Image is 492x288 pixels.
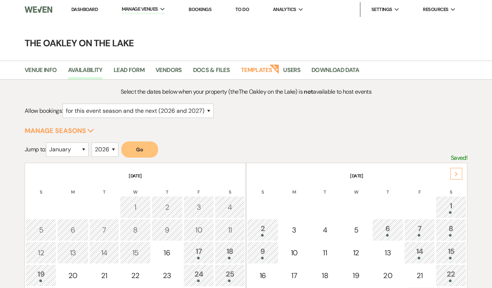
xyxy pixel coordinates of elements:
strong: not [304,88,313,96]
div: 6 [61,224,84,235]
th: W [341,180,371,195]
a: Lead Form [114,65,145,79]
th: M [279,180,309,195]
a: Dashboard [71,6,98,12]
div: 16 [156,247,179,258]
div: 15 [440,246,462,259]
div: 17 [283,270,305,281]
div: 2 [156,202,179,213]
span: Analytics [273,6,296,13]
div: 3 [188,202,210,213]
div: 7 [408,223,431,237]
strong: New [270,64,280,74]
div: 9 [156,224,179,235]
button: Go [121,141,158,158]
th: S [436,180,466,195]
div: 11 [314,247,336,258]
div: 12 [30,247,52,258]
div: 18 [219,246,241,259]
span: Resources [423,6,448,13]
p: Select the dates below when your property (the The Oakley on the Lake ) is available to host events [80,87,412,97]
img: Weven Logo [25,2,52,17]
div: 5 [30,224,52,235]
div: 10 [283,247,305,258]
div: 6 [376,223,399,237]
div: 10 [188,224,210,235]
th: T [89,180,120,195]
div: 19 [345,270,367,281]
button: Manage Seasons [25,127,94,134]
div: 18 [314,270,336,281]
div: 4 [314,224,336,235]
div: 2 [251,223,274,237]
a: Vendors [156,65,182,79]
div: 24 [188,269,210,282]
th: [DATE] [26,164,245,179]
div: 20 [376,270,399,281]
div: 14 [408,246,431,259]
div: 12 [345,247,367,258]
div: 17 [188,246,210,259]
a: Docs & Files [193,65,230,79]
th: [DATE] [247,164,466,179]
th: T [372,180,403,195]
th: S [247,180,278,195]
a: Download Data [311,65,359,79]
th: W [120,180,150,195]
th: T [310,180,340,195]
a: To Do [235,6,249,12]
div: 15 [124,247,146,258]
span: Allow bookings: [25,107,63,115]
div: 8 [124,224,146,235]
div: 5 [345,224,367,235]
th: M [57,180,88,195]
div: 1 [124,202,146,213]
div: 3 [283,224,305,235]
div: 20 [61,270,84,281]
a: Venue Info [25,65,57,79]
div: 19 [30,269,52,282]
div: 7 [93,224,115,235]
div: 21 [93,270,115,281]
span: Jump to: [25,145,46,153]
a: Templates [241,65,272,79]
th: F [404,180,435,195]
span: Manage Venues [122,6,158,13]
th: S [26,180,56,195]
div: 13 [376,247,399,258]
div: 13 [61,247,84,258]
div: 22 [440,269,462,282]
div: 16 [251,270,274,281]
a: Users [283,65,300,79]
a: Bookings [189,6,211,12]
div: 23 [156,270,179,281]
div: 1 [440,200,462,214]
div: 22 [124,270,146,281]
div: 21 [408,270,431,281]
div: 4 [219,202,241,213]
p: Saved! [451,153,467,163]
th: S [215,180,245,195]
div: 11 [219,224,241,235]
div: 8 [440,223,462,237]
div: 14 [93,247,115,258]
span: Settings [371,6,392,13]
th: F [183,180,214,195]
th: T [151,180,183,195]
div: 9 [251,246,274,259]
div: 25 [219,269,241,282]
a: Availability [68,65,103,79]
